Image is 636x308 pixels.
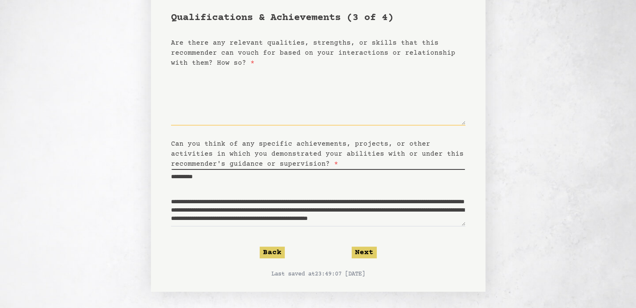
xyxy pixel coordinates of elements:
button: Next [352,247,377,258]
p: Last saved at 23:49:07 [DATE] [171,270,465,278]
h1: Qualifications & Achievements (3 of 4) [171,11,465,25]
label: Are there any relevant qualities, strengths, or skills that this recommender can vouch for based ... [171,39,455,67]
label: Can you think of any specific achievements, projects, or other activities in which you demonstrat... [171,140,464,168]
button: Back [260,247,285,258]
